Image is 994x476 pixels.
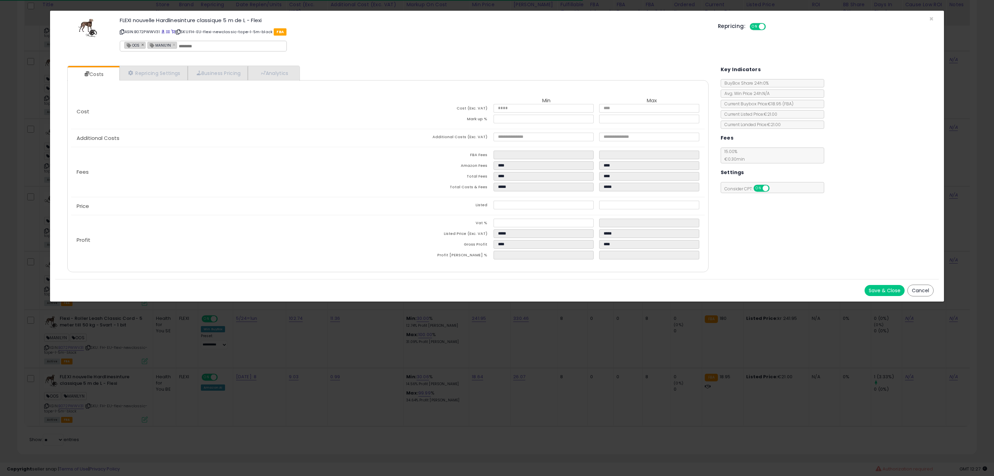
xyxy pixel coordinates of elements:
a: Costs [68,67,119,81]
td: Gross Profit [388,240,494,251]
p: Profit [71,237,388,243]
p: Additional Costs [71,135,388,141]
h5: Settings [721,168,744,177]
span: 15.00 % [721,149,745,162]
p: ASIN: B072PWWV31 | SKU: FH-EU-flexi-newclassic-tape-l-5m-black [120,26,708,37]
h5: Key Indicators [721,65,761,74]
span: × [929,14,934,24]
p: Price [71,203,388,209]
td: Profit [PERSON_NAME] % [388,251,494,261]
h5: Repricing: [718,23,745,29]
span: ( FBA ) [782,101,793,107]
td: Listed Price (Exc. VAT) [388,229,494,240]
th: Min [494,98,599,104]
button: Cancel [907,285,934,296]
span: Current Landed Price: €21.00 [721,122,781,127]
span: OFF [768,185,779,191]
td: Amazon Fees [388,161,494,172]
td: Total Costs & Fees [388,183,494,193]
span: MANILYN [148,42,171,48]
button: Save & Close [865,285,905,296]
td: FBA Fees [388,151,494,161]
span: ON [754,185,763,191]
span: Current Listed Price: €21.00 [721,111,777,117]
span: Avg. Win Price 24h: N/A [721,91,770,96]
th: Max [599,98,705,104]
td: Total Fees [388,172,494,183]
a: Repricing Settings [119,66,188,80]
td: Additional Costs (Exc. VAT) [388,133,494,143]
td: Listed [388,201,494,211]
a: BuyBox page [161,29,165,35]
td: Cost (Exc. VAT) [388,104,494,115]
a: Analytics [248,66,299,80]
a: Business Pricing [188,66,248,80]
span: Current Buybox Price: [721,101,793,107]
p: Cost [71,109,388,114]
td: Vat % [388,219,494,229]
span: ON [750,24,759,30]
h5: Fees [721,134,734,142]
span: FBA [274,28,286,36]
h3: FLEXI nouvelle Hardlinesinture classique 5 m de L - Flexi [120,18,708,23]
span: €0.30 min [721,156,745,162]
p: Fees [71,169,388,175]
span: OFF [765,24,776,30]
a: Your listing only [171,29,175,35]
span: Consider CPT: [721,186,779,192]
td: Mark up % [388,115,494,125]
a: × [173,41,177,48]
span: €18.95 [768,101,793,107]
span: BuyBox Share 24h: 0% [721,80,769,86]
span: OOS [125,42,139,48]
a: × [141,41,145,48]
img: 41G3owEON-L._SL60_.jpg [77,18,98,38]
a: All offer listings [166,29,170,35]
